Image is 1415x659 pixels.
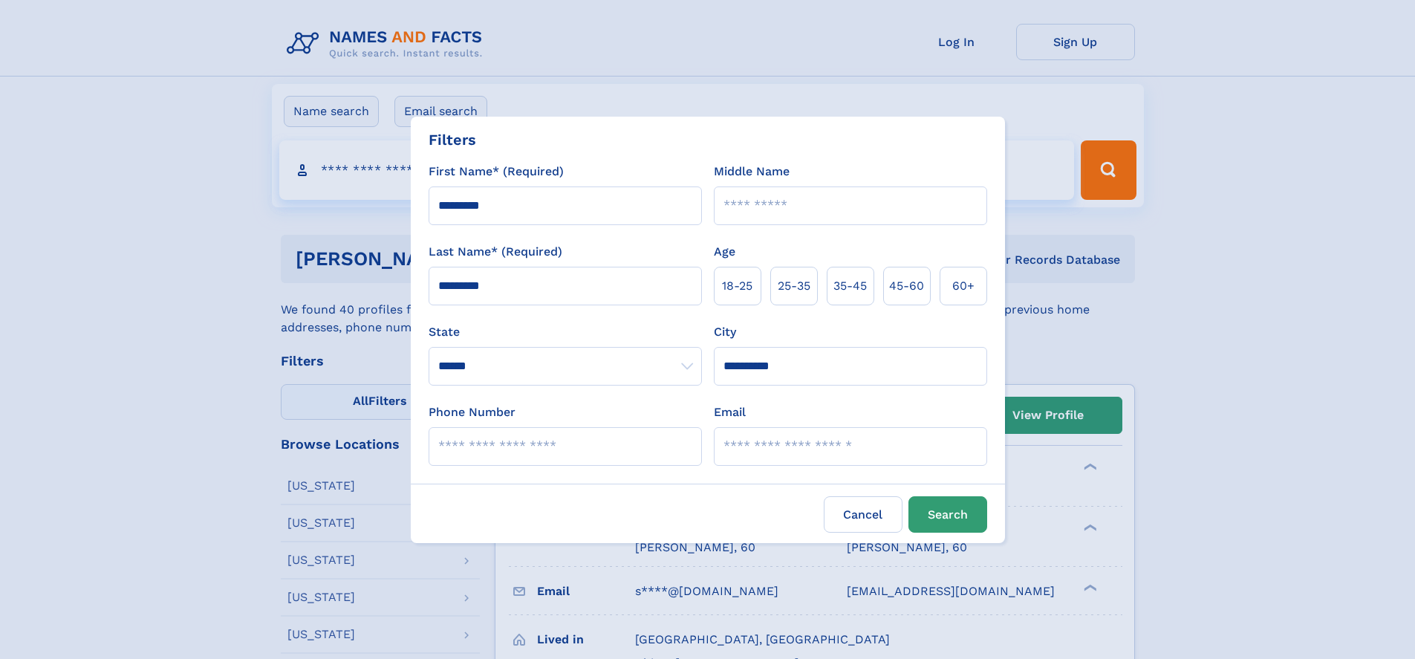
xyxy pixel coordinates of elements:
span: 60+ [952,277,975,295]
label: Age [714,243,735,261]
span: 45‑60 [889,277,924,295]
label: Cancel [824,496,902,533]
label: Email [714,403,746,421]
div: Filters [429,129,476,151]
label: City [714,323,736,341]
label: State [429,323,702,341]
button: Search [908,496,987,533]
label: Phone Number [429,403,515,421]
label: Middle Name [714,163,790,181]
label: Last Name* (Required) [429,243,562,261]
span: 25‑35 [778,277,810,295]
span: 35‑45 [833,277,867,295]
label: First Name* (Required) [429,163,564,181]
span: 18‑25 [722,277,752,295]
